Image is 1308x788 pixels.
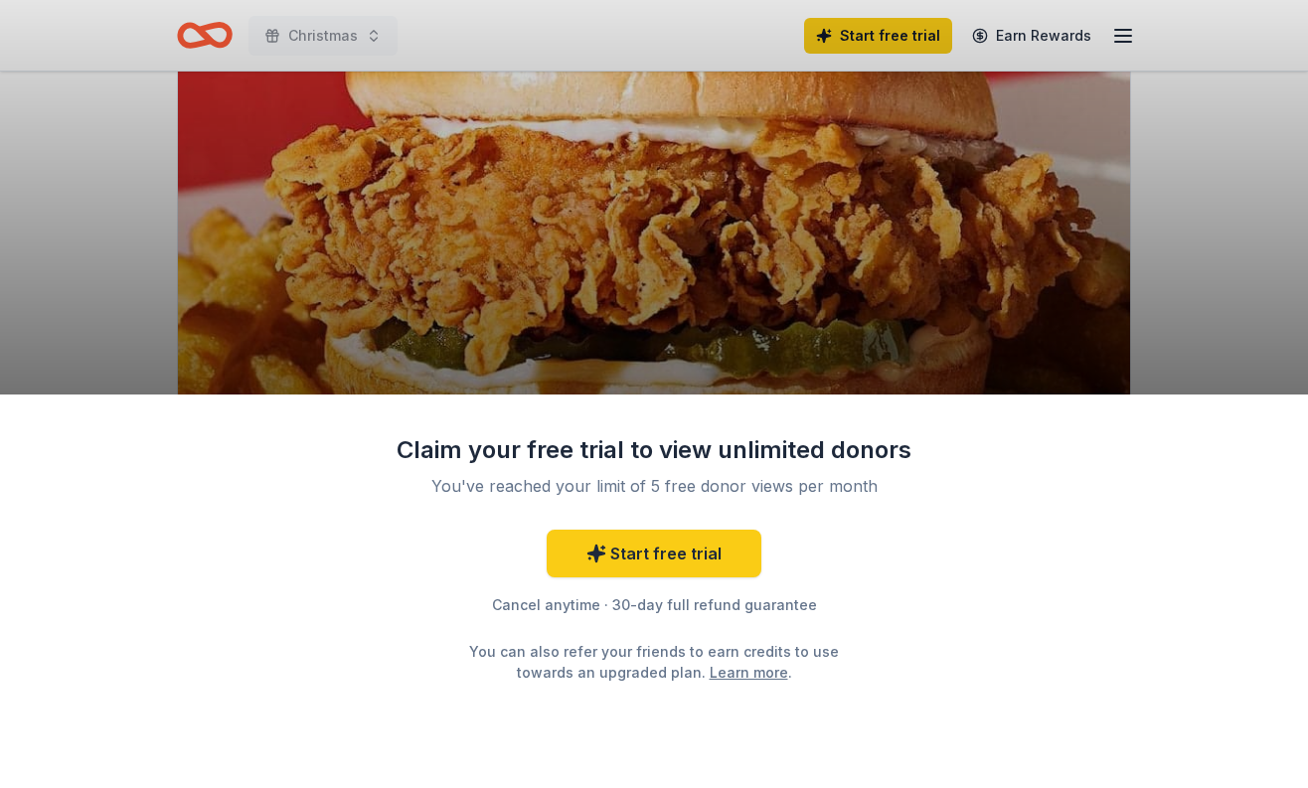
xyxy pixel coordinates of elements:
a: Start free trial [547,530,761,577]
div: You've reached your limit of 5 free donor views per month [419,474,889,498]
a: Learn more [710,662,788,683]
div: Cancel anytime · 30-day full refund guarantee [396,593,912,617]
div: You can also refer your friends to earn credits to use towards an upgraded plan. . [451,641,857,683]
div: Claim your free trial to view unlimited donors [396,434,912,466]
